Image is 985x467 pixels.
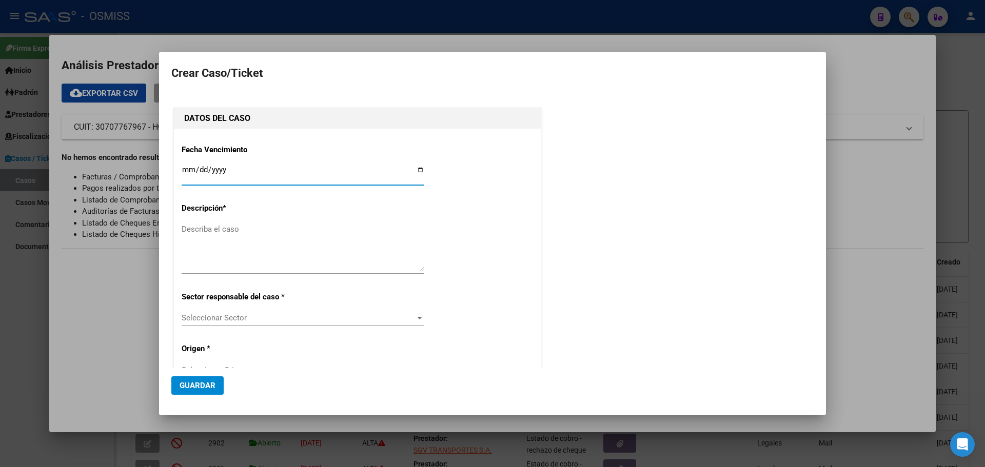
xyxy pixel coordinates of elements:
[184,113,250,123] strong: DATOS DEL CASO
[182,291,287,303] p: Sector responsable del caso *
[182,343,287,355] p: Origen *
[182,313,415,322] span: Seleccionar Sector
[182,366,415,375] span: Seleccionar Origen
[171,376,224,395] button: Guardar
[182,144,287,156] p: Fecha Vencimiento
[950,432,975,457] div: Open Intercom Messenger
[180,381,215,390] span: Guardar
[182,202,287,214] p: Descripción
[171,64,814,83] h2: Crear Caso/Ticket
